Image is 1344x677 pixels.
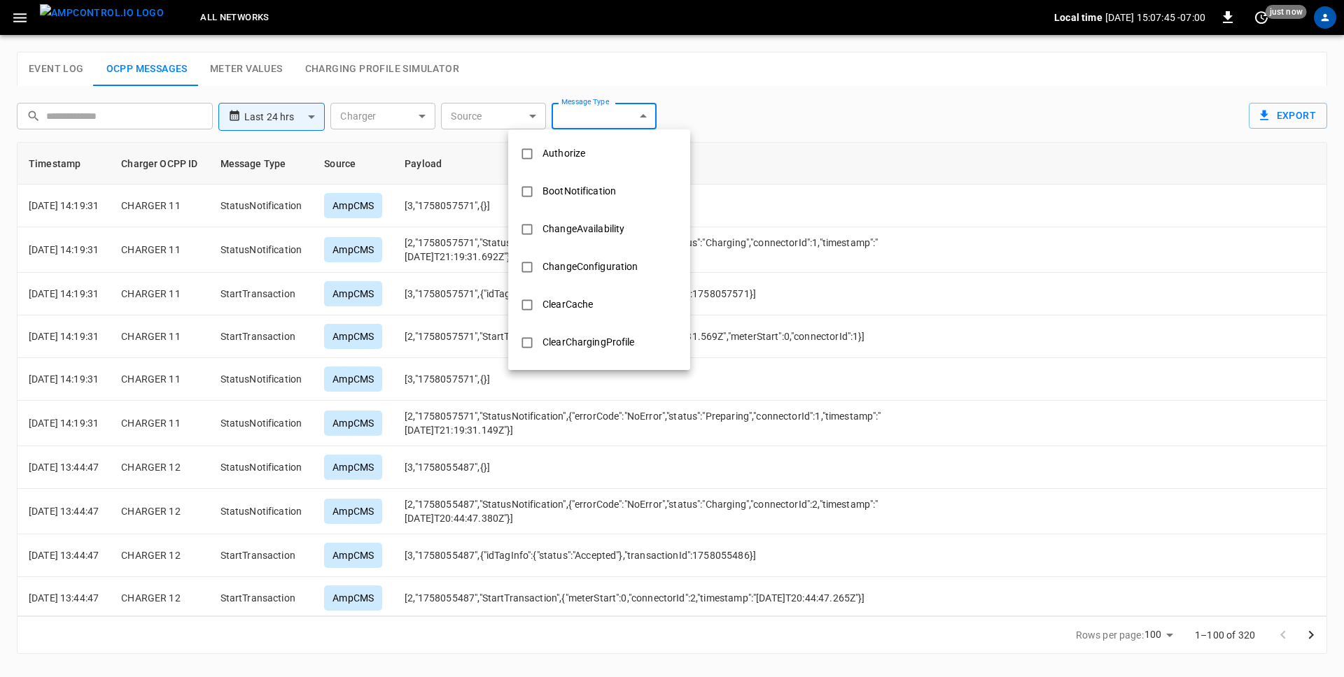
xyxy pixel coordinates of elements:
div: ClearCache [534,292,601,318]
div: ChangeAvailability [534,216,633,242]
div: DataTransfer [534,367,610,393]
div: Authorize [534,141,594,166]
div: ChangeConfiguration [534,254,647,280]
div: BootNotification [534,178,624,204]
div: ClearChargingProfile [534,329,643,355]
